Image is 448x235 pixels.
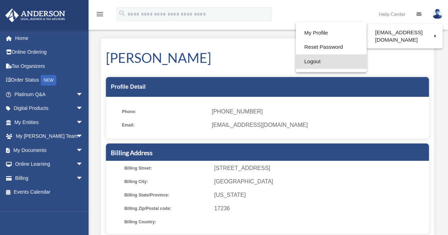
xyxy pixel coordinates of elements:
span: [US_STATE] [214,190,426,200]
span: [STREET_ADDRESS] [214,163,426,173]
img: User Pic [432,9,443,19]
img: Anderson Advisors Platinum Portal [3,8,67,22]
a: My Entitiesarrow_drop_down [5,115,94,129]
span: [EMAIL_ADDRESS][DOMAIN_NAME] [212,120,424,130]
span: Billing Country: [124,217,209,227]
a: Digital Productsarrow_drop_down [5,101,94,116]
a: My [PERSON_NAME] Teamarrow_drop_down [5,129,94,143]
a: Online Ordering [5,45,94,59]
span: Billing Street: [124,163,209,173]
span: Phone: [122,107,207,117]
a: Reset Password [296,40,367,54]
i: menu [96,10,104,18]
a: My Profile [296,26,367,40]
a: My Documentsarrow_drop_down [5,143,94,157]
span: arrow_drop_down [76,157,90,172]
a: Billingarrow_drop_down [5,171,94,185]
span: Billing Zip/Postal code: [124,204,209,213]
i: search [118,10,126,17]
span: Email: [122,120,207,130]
a: Order StatusNEW [5,73,94,88]
span: arrow_drop_down [76,115,90,130]
a: Online Learningarrow_drop_down [5,157,94,171]
a: [EMAIL_ADDRESS][DOMAIN_NAME] [367,26,443,47]
span: 17236 [214,204,426,213]
span: arrow_drop_down [76,143,90,158]
a: Home [5,31,94,45]
h5: Billing Address [111,148,424,157]
a: Platinum Q&Aarrow_drop_down [5,87,94,101]
span: arrow_drop_down [76,129,90,144]
h1: [PERSON_NAME] [106,48,429,67]
span: [PHONE_NUMBER] [212,107,424,117]
span: [GEOGRAPHIC_DATA] [214,177,426,187]
a: menu [96,12,104,18]
a: Events Calendar [5,185,94,199]
span: arrow_drop_down [76,101,90,116]
span: arrow_drop_down [76,87,90,102]
a: Logout [296,54,367,69]
span: Billing State/Province: [124,190,209,200]
span: Billing City: [124,177,209,187]
a: Tax Organizers [5,59,94,73]
div: NEW [41,75,56,86]
span: arrow_drop_down [76,171,90,186]
div: Profile Detail [106,77,429,97]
